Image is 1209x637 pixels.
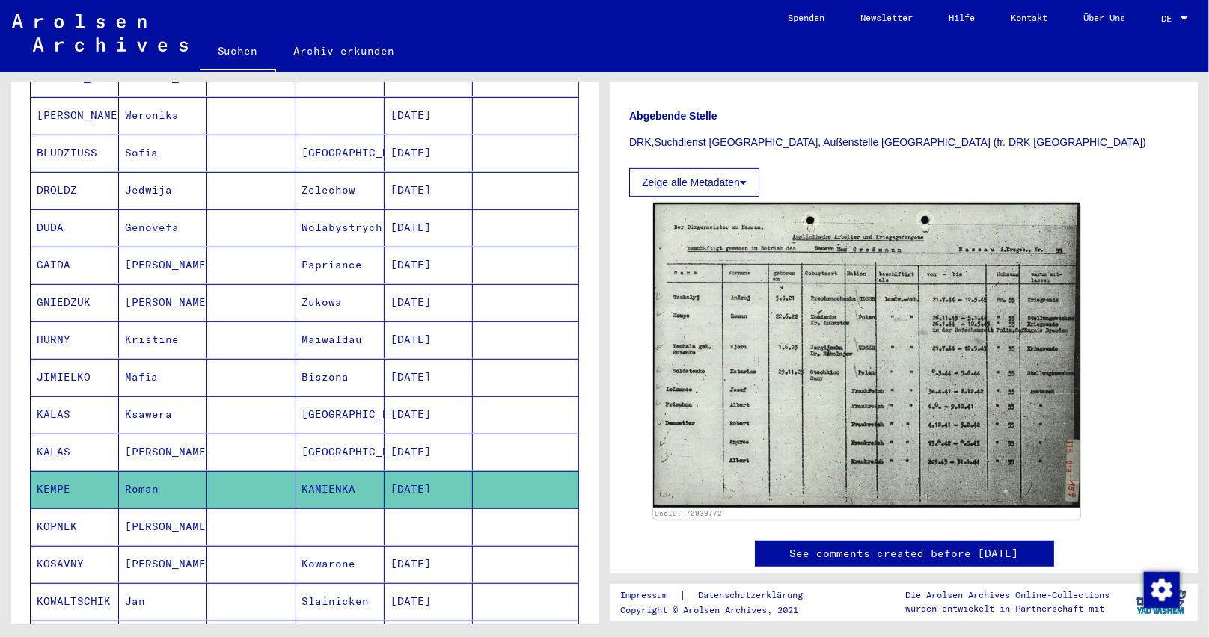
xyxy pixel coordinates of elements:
[385,209,473,246] mat-cell: [DATE]
[1144,572,1180,608] img: Zustimmung ändern
[385,172,473,209] mat-cell: [DATE]
[31,172,119,209] mat-cell: DROLDZ
[296,284,385,321] mat-cell: Zukowa
[200,33,276,72] a: Suchen
[119,508,207,545] mat-cell: [PERSON_NAME]
[31,583,119,620] mat-cell: KOWALTSCHIK
[905,588,1109,602] p: Die Arolsen Archives Online-Collections
[31,508,119,545] mat-cell: KOPNEK
[119,172,207,209] mat-cell: Jedwija
[385,247,473,283] mat-cell: [DATE]
[119,321,207,358] mat-cell: Kristine
[385,135,473,171] mat-cell: [DATE]
[31,135,119,171] mat-cell: BLUDZIUSS
[385,434,473,470] mat-cell: [DATE]
[385,471,473,508] mat-cell: [DATE]
[629,110,717,122] b: Abgebende Stelle
[119,583,207,620] mat-cell: Jan
[119,209,207,246] mat-cell: Genovefa
[31,209,119,246] mat-cell: DUDA
[1143,571,1179,607] div: Zustimmung ändern
[905,602,1109,615] p: wurden entwickelt in Partnerschaft mit
[31,546,119,582] mat-cell: KOSAVNY
[31,321,119,358] mat-cell: HURNY
[119,396,207,433] mat-cell: Ksawera
[620,603,821,617] p: Copyright © Arolsen Archives, 2021
[385,546,473,582] mat-cell: [DATE]
[296,583,385,620] mat-cell: Slainicken
[296,471,385,508] mat-cell: KAMIENKA
[653,203,1080,507] img: 001.jpg
[31,284,119,321] mat-cell: GNIEDZUK
[296,209,385,246] mat-cell: Wolabystrych
[629,168,759,197] button: Zeige alle Metadaten
[385,284,473,321] mat-cell: [DATE]
[620,588,821,603] div: |
[12,14,188,52] img: Arolsen_neg.svg
[385,97,473,134] mat-cell: [DATE]
[385,396,473,433] mat-cell: [DATE]
[629,135,1179,150] p: DRK,Suchdienst [GEOGRAPHIC_DATA], Außenstelle [GEOGRAPHIC_DATA] (fr. DRK [GEOGRAPHIC_DATA])
[119,546,207,582] mat-cell: [PERSON_NAME]
[620,588,679,603] a: Impressum
[31,97,119,134] mat-cell: [PERSON_NAME]
[296,135,385,171] mat-cell: [GEOGRAPHIC_DATA]
[31,434,119,470] mat-cell: KALAS
[385,359,473,396] mat-cell: [DATE]
[119,471,207,508] mat-cell: Roman
[119,247,207,283] mat-cell: [PERSON_NAME]
[296,396,385,433] mat-cell: [GEOGRAPHIC_DATA]
[119,434,207,470] mat-cell: [PERSON_NAME]
[119,284,207,321] mat-cell: [PERSON_NAME]
[276,33,413,69] a: Archiv erkunden
[655,509,722,517] a: DocID: 70939772
[31,396,119,433] mat-cell: KALAS
[790,546,1019,561] a: See comments created before [DATE]
[119,135,207,171] mat-cell: Sofia
[296,321,385,358] mat-cell: Maiwaldau
[31,247,119,283] mat-cell: GAIDA
[296,172,385,209] mat-cell: Zelechow
[296,247,385,283] mat-cell: Papriance
[119,97,207,134] mat-cell: Weronika
[385,321,473,358] mat-cell: [DATE]
[296,359,385,396] mat-cell: Biszona
[385,583,473,620] mat-cell: [DATE]
[296,434,385,470] mat-cell: [GEOGRAPHIC_DATA]
[119,359,207,396] mat-cell: Mafia
[31,471,119,508] mat-cell: KEMPE
[1161,13,1178,24] span: DE
[686,588,821,603] a: Datenschutzerklärung
[31,359,119,396] mat-cell: JIMIELKO
[1133,583,1190,621] img: yv_logo.png
[296,546,385,582] mat-cell: Kowarone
